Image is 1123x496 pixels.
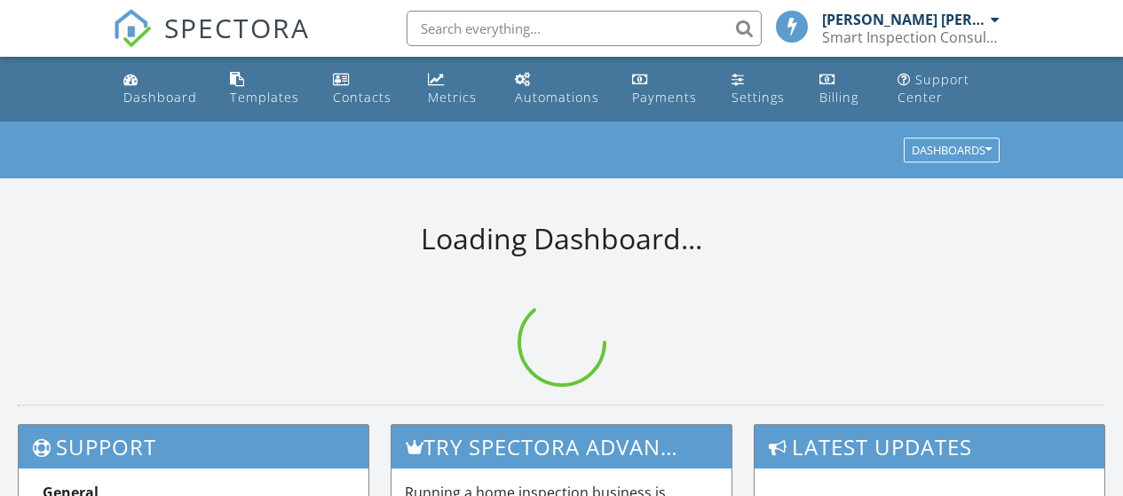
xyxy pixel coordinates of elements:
div: Dashboards [912,145,992,157]
div: Support Center [898,71,969,106]
h3: Try spectora advanced [DATE] [391,425,731,468]
a: Templates [223,64,312,114]
div: Templates [230,89,299,106]
div: Smart Inspection Consulting Inc. [822,28,1000,46]
div: Billing [819,89,858,106]
div: Automations [515,89,599,106]
span: SPECTORA [164,9,310,46]
div: Dashboard [123,89,197,106]
div: Payments [632,89,697,106]
button: Dashboards [904,138,1000,163]
input: Search everything... [407,11,762,46]
div: Settings [732,89,785,106]
div: Contacts [333,89,391,106]
a: Settings [724,64,798,114]
h3: Support [19,425,368,468]
a: Support Center [890,64,1008,114]
a: Dashboard [116,64,209,114]
a: SPECTORA [113,24,310,61]
div: Metrics [428,89,477,106]
a: Payments [625,64,711,114]
a: Contacts [326,64,407,114]
img: The Best Home Inspection Software - Spectora [113,9,152,48]
a: Automations (Basic) [508,64,611,114]
h3: Latest Updates [755,425,1104,468]
a: Billing [812,64,876,114]
div: [PERSON_NAME] [PERSON_NAME] [822,11,986,28]
a: Metrics [421,64,494,114]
